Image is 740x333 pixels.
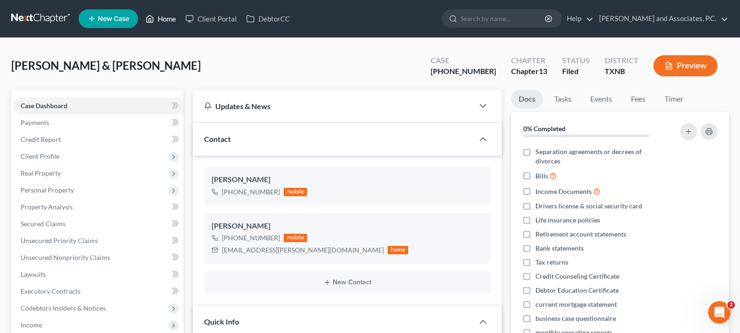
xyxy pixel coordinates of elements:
[535,147,667,166] span: Separation agreements or decrees of divorces
[562,55,590,66] div: Status
[13,232,183,249] a: Unsecured Priority Claims
[21,253,110,261] span: Unsecured Nonpriority Claims
[212,279,483,286] button: New Contact
[562,10,593,27] a: Help
[708,301,731,324] iframe: Intercom live chat
[21,304,106,312] span: Codebtors Insiders & Notices
[535,201,642,211] span: Drivers license & social security card
[535,229,626,239] span: Retirement account statements
[13,114,183,131] a: Payments
[21,220,66,228] span: Secured Claims
[605,55,638,66] div: District
[535,187,592,196] span: Income Documents
[535,258,568,267] span: Tax returns
[21,287,81,295] span: Executory Contracts
[623,90,653,108] a: Fees
[21,203,73,211] span: Property Analysis
[21,270,46,278] span: Lawsuits
[21,169,61,177] span: Real Property
[511,66,547,77] div: Chapter
[13,215,183,232] a: Secured Claims
[535,171,548,181] span: Bills
[21,321,42,329] span: Income
[461,10,546,27] input: Search by name...
[181,10,242,27] a: Client Portal
[222,187,280,197] div: [PHONE_NUMBER]
[605,66,638,77] div: TXNB
[13,131,183,148] a: Credit Report
[21,118,49,126] span: Payments
[11,59,201,72] span: [PERSON_NAME] & [PERSON_NAME]
[21,152,59,160] span: Client Profile
[13,283,183,300] a: Executory Contracts
[242,10,294,27] a: DebtorCC
[212,221,483,232] div: [PERSON_NAME]
[98,15,129,22] span: New Case
[535,272,619,281] span: Credit Counseling Certificate
[284,234,307,242] div: mobile
[535,286,619,295] span: Debtor Education Certificate
[583,90,620,108] a: Events
[141,10,181,27] a: Home
[204,317,239,326] span: Quick Info
[535,244,584,253] span: Bank statements
[539,67,547,75] span: 13
[204,101,462,111] div: Updates & News
[13,199,183,215] a: Property Analysis
[222,233,280,243] div: [PHONE_NUMBER]
[21,237,98,244] span: Unsecured Priority Claims
[13,249,183,266] a: Unsecured Nonpriority Claims
[431,55,496,66] div: Case
[21,135,61,143] span: Credit Report
[511,55,547,66] div: Chapter
[594,10,728,27] a: [PERSON_NAME] and Associates, P.C.
[562,66,590,77] div: Filed
[21,102,67,110] span: Case Dashboard
[284,188,307,196] div: mobile
[388,246,408,254] div: home
[535,215,600,225] span: Life insurance policies
[13,97,183,114] a: Case Dashboard
[653,55,718,76] button: Preview
[535,300,617,309] span: current mortgage statement
[212,174,483,185] div: [PERSON_NAME]
[547,90,579,108] a: Tasks
[13,266,183,283] a: Lawsuits
[222,245,384,255] div: [EMAIL_ADDRESS][PERSON_NAME][DOMAIN_NAME]
[431,66,496,77] div: [PHONE_NUMBER]
[21,186,74,194] span: Personal Property
[657,90,691,108] a: Timer
[511,90,543,108] a: Docs
[523,125,565,133] strong: 0% Completed
[535,314,616,323] span: business case questionnaire
[204,134,231,143] span: Contact
[727,301,735,309] span: 2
